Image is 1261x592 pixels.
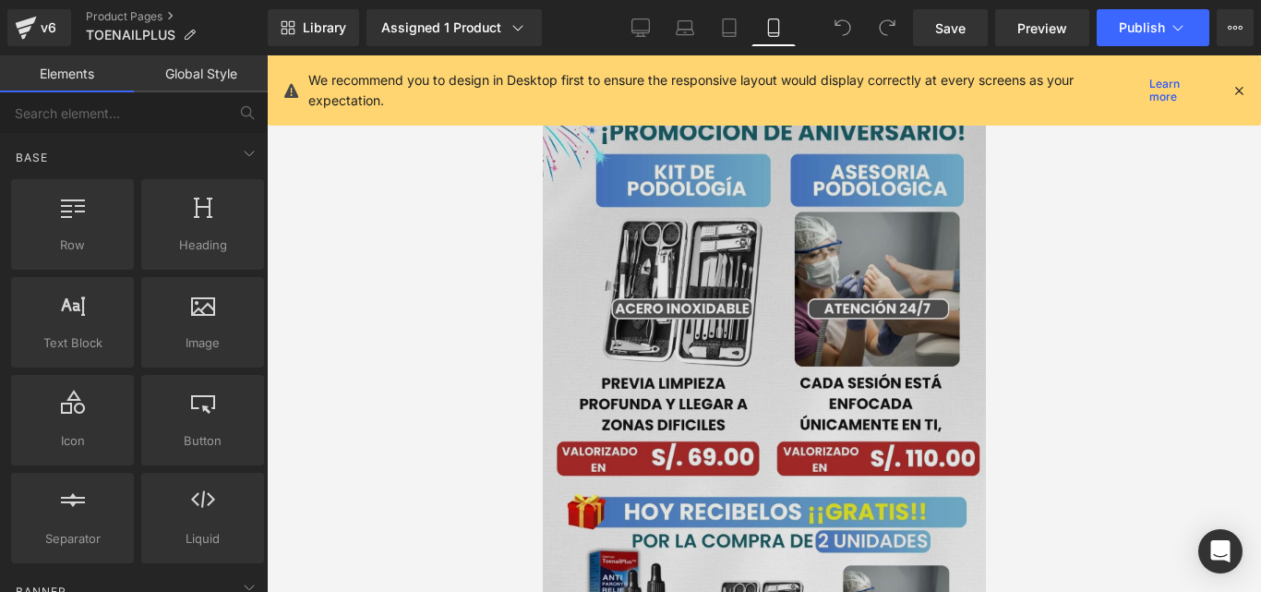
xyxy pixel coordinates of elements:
span: Image [147,333,258,353]
span: Row [17,236,128,255]
a: New Library [268,9,359,46]
span: TOENAILPLUS [86,28,175,42]
a: Tablet [707,9,751,46]
a: Laptop [663,9,707,46]
button: More [1217,9,1254,46]
a: v6 [7,9,71,46]
a: Mobile [751,9,796,46]
div: v6 [37,16,60,40]
span: Separator [17,529,128,549]
a: Learn more [1142,79,1217,102]
div: Assigned 1 Product [381,18,527,37]
span: Base [14,149,50,166]
span: Preview [1017,18,1067,38]
a: Preview [995,9,1089,46]
button: Undo [824,9,861,46]
button: Redo [869,9,906,46]
span: Library [303,19,346,36]
span: Liquid [147,529,258,549]
span: Text Block [17,333,128,353]
span: Save [935,18,966,38]
div: Open Intercom Messenger [1198,529,1243,574]
span: Button [147,431,258,451]
a: Global Style [134,55,268,92]
a: Desktop [618,9,663,46]
span: Publish [1119,20,1165,35]
p: We recommend you to design in Desktop first to ensure the responsive layout would display correct... [308,70,1142,111]
span: Heading [147,236,258,255]
a: Product Pages [86,9,268,24]
span: Icon [17,431,128,451]
button: Publish [1097,9,1209,46]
